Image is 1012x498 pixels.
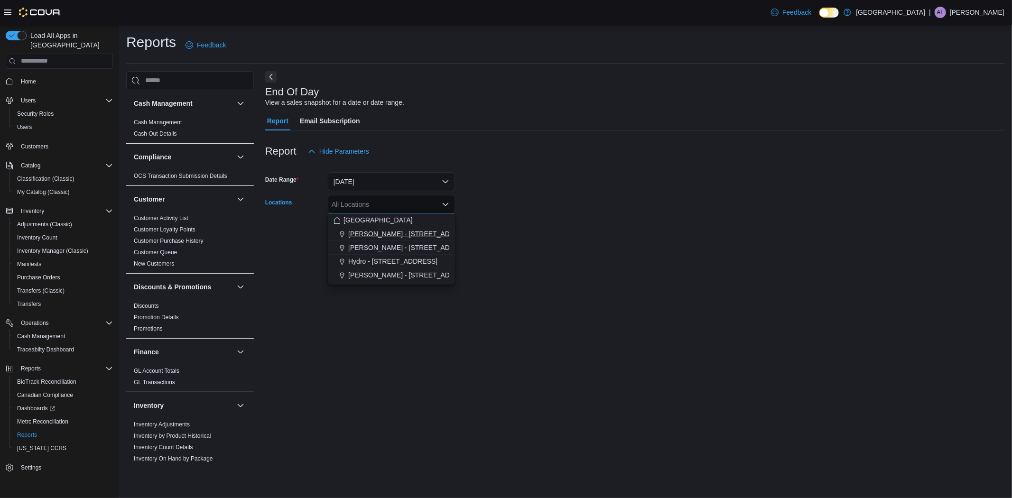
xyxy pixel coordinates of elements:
[17,317,53,329] button: Operations
[17,418,68,425] span: Metrc Reconciliation
[17,234,57,241] span: Inventory Count
[442,201,449,208] button: Close list of options
[9,120,117,134] button: Users
[27,31,113,50] span: Load All Apps in [GEOGRAPHIC_DATA]
[17,160,113,171] span: Catalog
[17,391,73,399] span: Canadian Compliance
[304,142,373,161] button: Hide Parameters
[9,172,117,185] button: Classification (Classic)
[134,432,211,440] span: Inventory by Product Historical
[17,363,113,374] span: Reports
[13,403,59,414] a: Dashboards
[134,302,159,310] span: Discounts
[328,255,455,268] button: Hydro - [STREET_ADDRESS]
[950,7,1004,18] p: [PERSON_NAME]
[134,314,179,321] a: Promotion Details
[134,379,175,386] a: GL Transactions
[134,455,213,462] span: Inventory On Hand by Package
[17,444,66,452] span: [US_STATE] CCRS
[134,172,227,180] span: OCS Transaction Submission Details
[134,347,233,357] button: Finance
[13,272,64,283] a: Purchase Orders
[328,268,455,282] button: [PERSON_NAME] - [STREET_ADDRESS]
[13,389,77,401] a: Canadian Compliance
[17,188,70,196] span: My Catalog (Classic)
[134,194,165,204] h3: Customer
[2,74,117,88] button: Home
[13,285,68,296] a: Transfers (Classic)
[134,99,193,108] h3: Cash Management
[17,405,55,412] span: Dashboards
[17,205,48,217] button: Inventory
[13,298,45,310] a: Transfers
[17,260,41,268] span: Manifests
[134,226,195,233] a: Customer Loyalty Points
[134,152,171,162] h3: Compliance
[134,130,177,137] a: Cash Out Details
[9,330,117,343] button: Cash Management
[134,152,233,162] button: Compliance
[2,204,117,218] button: Inventory
[134,367,179,375] span: GL Account Totals
[126,365,254,392] div: Finance
[126,212,254,273] div: Customer
[13,416,113,427] span: Metrc Reconciliation
[13,121,36,133] a: Users
[134,119,182,126] span: Cash Management
[17,462,45,473] a: Settings
[2,159,117,172] button: Catalog
[134,347,159,357] h3: Finance
[17,461,113,473] span: Settings
[819,8,839,18] input: Dark Mode
[344,215,413,225] span: [GEOGRAPHIC_DATA]
[13,272,113,283] span: Purchase Orders
[134,401,164,410] h3: Inventory
[13,416,72,427] a: Metrc Reconciliation
[134,325,163,332] a: Promotions
[182,36,230,55] a: Feedback
[235,98,246,109] button: Cash Management
[134,444,193,451] a: Inventory Count Details
[134,421,190,428] a: Inventory Adjustments
[17,110,54,118] span: Security Roles
[134,260,174,267] span: New Customers
[13,403,113,414] span: Dashboards
[134,260,174,267] a: New Customers
[21,365,41,372] span: Reports
[13,376,80,387] a: BioTrack Reconciliation
[13,344,78,355] a: Traceabilty Dashboard
[134,130,177,138] span: Cash Out Details
[2,461,117,474] button: Settings
[856,7,925,18] p: [GEOGRAPHIC_DATA]
[13,121,113,133] span: Users
[21,464,41,471] span: Settings
[17,247,88,255] span: Inventory Manager (Classic)
[348,229,529,239] span: [PERSON_NAME] - [STREET_ADDRESS][PERSON_NAME]
[134,99,233,108] button: Cash Management
[13,186,113,198] span: My Catalog (Classic)
[197,40,226,50] span: Feedback
[21,162,40,169] span: Catalog
[9,442,117,455] button: [US_STATE] CCRS
[17,300,41,308] span: Transfers
[937,7,944,18] span: AL
[13,245,113,257] span: Inventory Manager (Classic)
[13,219,113,230] span: Adjustments (Classic)
[134,282,211,292] h3: Discounts & Promotions
[929,7,931,18] p: |
[235,400,246,411] button: Inventory
[134,215,188,221] a: Customer Activity List
[17,346,74,353] span: Traceabilty Dashboard
[328,172,455,191] button: [DATE]
[935,7,946,18] div: Angel Little
[17,175,74,183] span: Classification (Classic)
[9,428,117,442] button: Reports
[782,8,811,17] span: Feedback
[13,108,113,120] span: Security Roles
[19,8,61,17] img: Cova
[21,97,36,104] span: Users
[134,173,227,179] a: OCS Transaction Submission Details
[265,71,277,83] button: Next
